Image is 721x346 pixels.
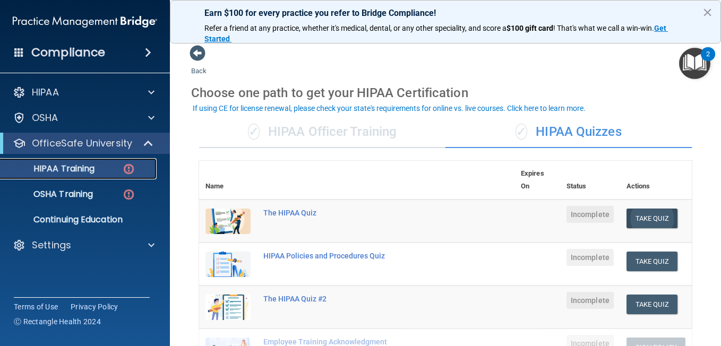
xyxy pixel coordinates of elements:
[706,54,710,68] div: 2
[204,24,668,43] a: Get Started
[566,249,614,266] span: Incomplete
[620,161,692,200] th: Actions
[199,116,445,148] div: HIPAA Officer Training
[71,301,118,312] a: Privacy Policy
[7,163,95,174] p: HIPAA Training
[13,86,154,99] a: HIPAA
[204,24,507,32] span: Refer a friend at any practice, whether it's medical, dental, or any other speciality, and score a
[445,116,692,148] div: HIPAA Quizzes
[7,189,93,200] p: OSHA Training
[507,24,553,32] strong: $100 gift card
[626,295,677,314] button: Take Quiz
[193,105,586,112] div: If using CE for license renewal, please check your state's requirements for online vs. live cours...
[566,206,614,223] span: Incomplete
[679,48,710,79] button: Open Resource Center, 2 new notifications
[626,209,677,228] button: Take Quiz
[191,77,700,108] div: Choose one path to get your HIPAA Certification
[32,111,58,124] p: OSHA
[13,239,154,252] a: Settings
[626,252,677,271] button: Take Quiz
[516,124,527,140] span: ✓
[263,295,461,303] div: The HIPAA Quiz #2
[32,239,71,252] p: Settings
[702,4,713,21] button: Close
[204,8,686,18] p: Earn $100 for every practice you refer to Bridge Compliance!
[122,188,135,201] img: danger-circle.6113f641.png
[263,338,461,346] div: Employee Training Acknowledgment
[122,162,135,176] img: danger-circle.6113f641.png
[32,86,59,99] p: HIPAA
[7,214,152,225] p: Continuing Education
[191,54,207,75] a: Back
[248,124,260,140] span: ✓
[14,316,101,327] span: Ⓒ Rectangle Health 2024
[13,111,154,124] a: OSHA
[263,252,461,260] div: HIPAA Policies and Procedures Quiz
[560,161,620,200] th: Status
[514,161,560,200] th: Expires On
[566,292,614,309] span: Incomplete
[263,209,461,217] div: The HIPAA Quiz
[199,161,257,200] th: Name
[14,301,58,312] a: Terms of Use
[31,45,105,60] h4: Compliance
[13,137,154,150] a: OfficeSafe University
[32,137,132,150] p: OfficeSafe University
[191,103,587,114] button: If using CE for license renewal, please check your state's requirements for online vs. live cours...
[13,11,157,32] img: PMB logo
[553,24,654,32] span: ! That's what we call a win-win.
